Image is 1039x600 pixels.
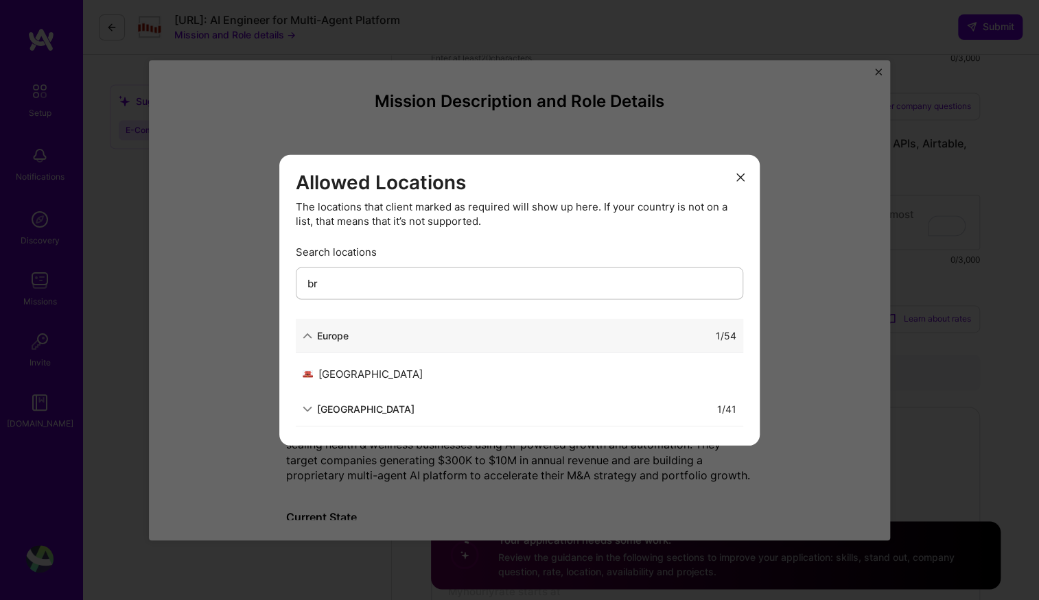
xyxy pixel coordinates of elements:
div: The locations that client marked as required will show up here. If your country is not on a list,... [296,200,743,228]
img: Gibraltar [303,370,313,378]
div: Search locations [296,245,743,259]
h3: Allowed Locations [296,171,743,194]
div: 1 / 41 [717,402,736,416]
i: icon ArrowDown [303,331,312,340]
div: [GEOGRAPHIC_DATA] [303,367,519,381]
i: icon ArrowDown [303,404,312,413]
div: Europe [317,328,349,343]
div: [GEOGRAPHIC_DATA] [317,402,415,416]
div: 1 / 54 [716,328,736,343]
input: Enter country name [296,267,743,300]
i: icon Close [736,173,745,182]
div: modal [279,154,760,446]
